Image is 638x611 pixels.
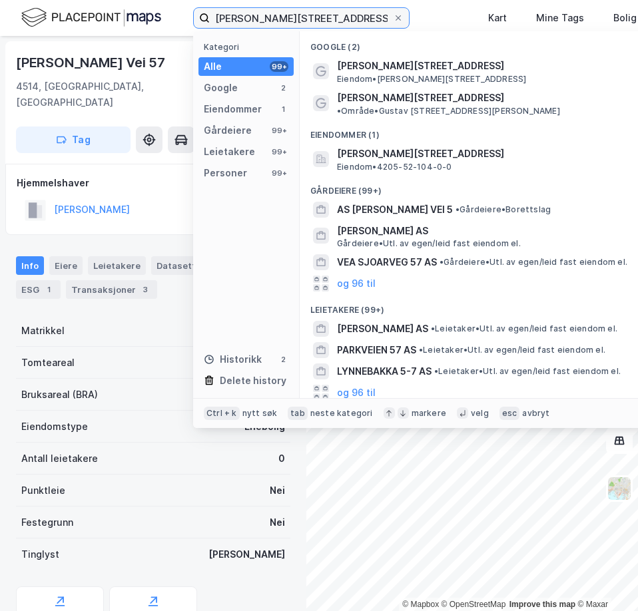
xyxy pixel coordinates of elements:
div: Matrikkel [21,323,65,339]
div: Nei [270,483,285,499]
div: Tomteareal [21,355,75,371]
div: Bruksareal (BRA) [21,387,98,403]
span: • [431,323,435,333]
div: ESG [16,280,61,299]
span: Gårdeiere • Utl. av egen/leid fast eiendom el. [440,257,627,268]
div: 0 [278,451,285,467]
div: Alle [204,59,222,75]
span: • [456,204,460,214]
span: Leietaker • Utl. av egen/leid fast eiendom el. [431,323,617,334]
span: [PERSON_NAME] AS [337,321,428,337]
div: 2 [278,83,288,93]
div: Personer [204,165,247,181]
iframe: Chat Widget [571,547,638,611]
div: esc [499,407,520,420]
div: Transaksjoner [66,280,157,299]
div: Hjemmelshaver [17,175,290,191]
a: Improve this map [509,600,575,609]
span: Gårdeiere • Utl. av egen/leid fast eiendom el. [337,238,521,249]
button: Tag [16,126,131,153]
span: • [337,106,341,116]
div: Punktleie [21,483,65,499]
span: • [419,345,423,355]
span: VEA SJOARVEG 57 AS [337,254,437,270]
span: Leietaker • Utl. av egen/leid fast eiendom el. [434,366,621,377]
div: markere [412,408,446,419]
div: neste kategori [310,408,373,419]
div: Bolig [613,10,637,26]
div: Antall leietakere [21,451,98,467]
div: Datasett [151,256,201,275]
button: og 96 til [337,385,376,401]
span: Leietaker • Utl. av egen/leid fast eiendom el. [419,345,605,355]
img: Z [607,476,632,501]
a: Mapbox [402,600,439,609]
span: • [440,257,444,267]
button: og 96 til [337,276,376,292]
div: Eiendommer [204,101,262,117]
div: Kart [488,10,507,26]
div: Eiendomstype [21,419,88,435]
div: Eiere [49,256,83,275]
div: 1 [42,283,55,296]
a: OpenStreetMap [442,600,506,609]
div: Kontrollprogram for chat [571,547,638,611]
div: 99+ [270,125,288,136]
div: Tinglyst [21,546,59,562]
div: Festegrunn [21,514,73,530]
div: Mine Tags [536,10,584,26]
div: 4514, [GEOGRAPHIC_DATA], [GEOGRAPHIC_DATA] [16,79,215,110]
span: LYNNEBAKKA 5-7 AS [337,363,432,379]
div: Historikk [204,351,262,367]
span: Eiendom • [PERSON_NAME][STREET_ADDRESS] [337,74,526,85]
div: 1 [278,104,288,114]
div: [PERSON_NAME] [208,546,285,562]
span: Område • Gustav [STREET_ADDRESS][PERSON_NAME] [337,106,560,116]
span: PARKVEIEN 57 AS [337,342,416,358]
div: tab [288,407,308,420]
img: logo.f888ab2527a4732fd821a326f86c7f29.svg [21,6,161,29]
div: 99+ [270,61,288,72]
span: [PERSON_NAME][STREET_ADDRESS] [337,90,504,106]
span: AS [PERSON_NAME] VEI 5 [337,202,453,218]
div: 99+ [270,168,288,178]
div: Leietakere [204,144,255,160]
div: [PERSON_NAME] Vei 57 [16,52,168,73]
span: • [434,366,438,376]
div: Info [16,256,44,275]
div: avbryt [522,408,549,419]
div: 99+ [270,146,288,157]
span: Eiendom • 4205-52-104-0-0 [337,162,452,172]
div: Google [204,80,238,96]
div: Ctrl + k [204,407,240,420]
div: Leietakere [88,256,146,275]
div: Gårdeiere [204,122,252,138]
div: Nei [270,514,285,530]
div: velg [471,408,489,419]
span: Gårdeiere • Borettslag [456,204,551,215]
div: Delete history [220,373,286,389]
div: nytt søk [242,408,278,419]
div: 3 [139,283,152,296]
div: 2 [278,354,288,365]
input: Søk på adresse, matrikkel, gårdeiere, leietakere eller personer [210,8,393,28]
div: Kategori [204,42,294,52]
